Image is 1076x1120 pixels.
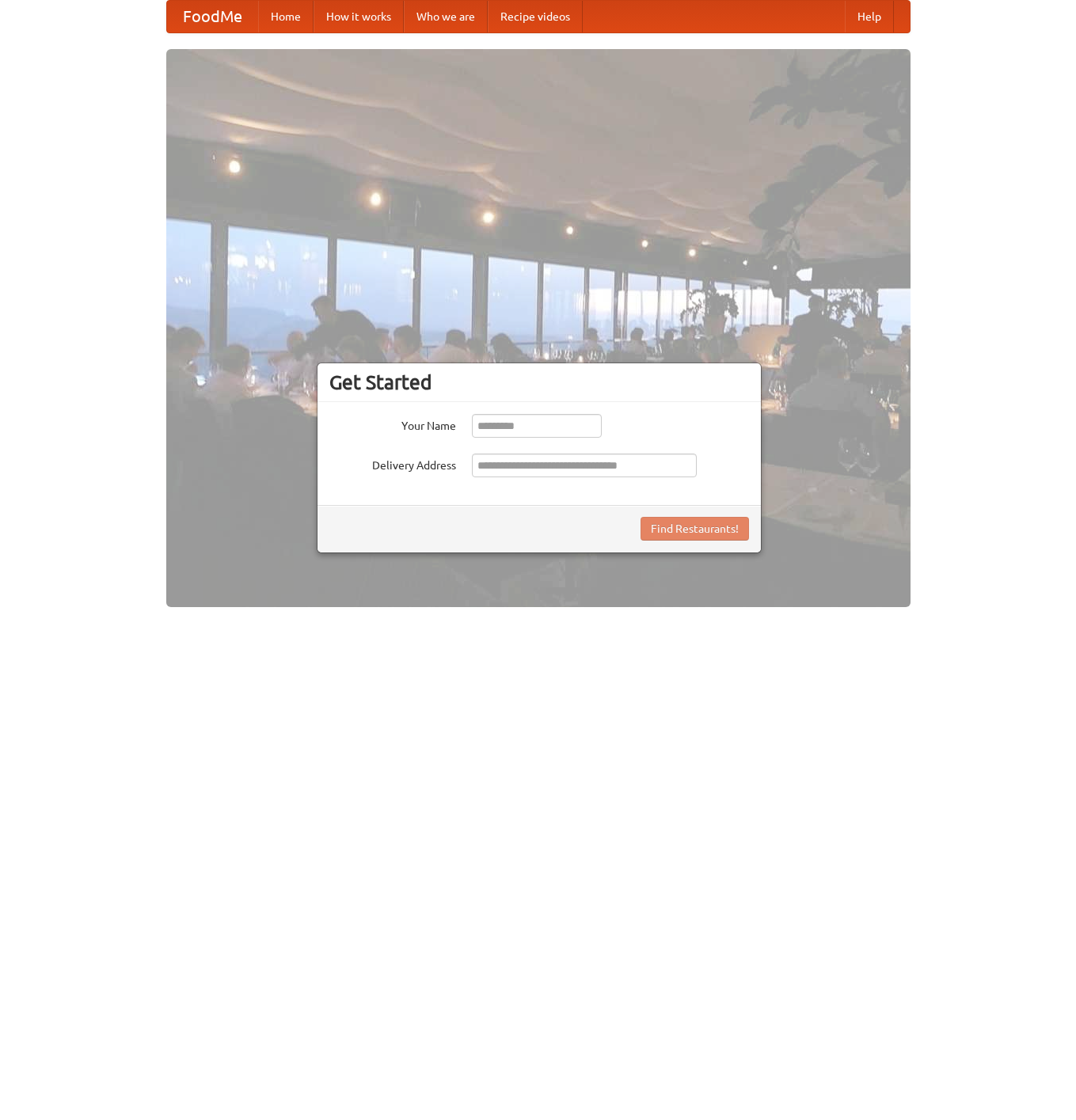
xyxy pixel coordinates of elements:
[845,1,894,32] a: Help
[329,414,456,434] label: Your Name
[404,1,488,32] a: Who we are
[641,517,749,541] button: Find Restaurants!
[329,454,456,473] label: Delivery Address
[488,1,583,32] a: Recipe videos
[329,370,749,394] h3: Get Started
[314,1,404,32] a: How it works
[167,1,258,32] a: FoodMe
[258,1,314,32] a: Home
